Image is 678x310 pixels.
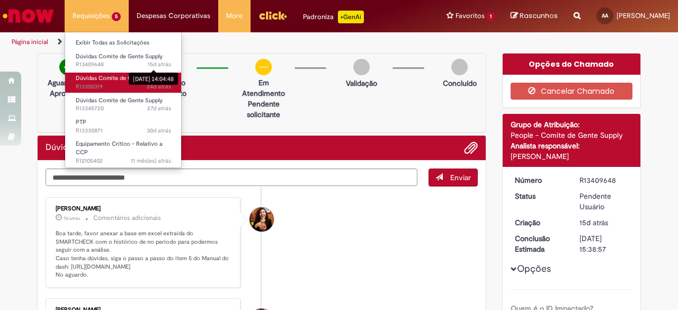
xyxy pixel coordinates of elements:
[226,11,243,21] span: More
[65,37,182,49] a: Exibir Todas as Solicitações
[511,151,633,162] div: [PERSON_NAME]
[46,143,172,153] h2: Dúvidas Comite de Gente Supply Histórico de tíquete
[56,206,232,212] div: [PERSON_NAME]
[46,169,417,186] textarea: Digite sua mensagem aqui...
[131,157,171,165] time: 08/10/2024 13:30:34
[8,32,444,52] ul: Trilhas de página
[507,217,572,228] dt: Criação
[73,11,110,21] span: Requisições
[451,59,468,75] img: img-circle-grey.png
[507,233,572,254] dt: Conclusão Estimada
[65,51,182,70] a: Aberto R13409648 : Dúvidas Comite de Gente Supply
[353,59,370,75] img: img-circle-grey.png
[65,32,182,168] ul: Requisições
[503,54,641,75] div: Opções do Chamado
[64,215,80,222] time: 20/08/2025 16:37:18
[65,73,182,92] a: Aberto R13350319 : Dúvidas Comite de Gente Supply
[93,214,161,223] small: Comentários adicionais
[258,7,287,23] img: click_logo_yellow_360x200.png
[1,5,56,26] img: ServiceNow
[147,104,171,112] time: 01/08/2025 13:43:26
[579,217,629,228] div: 13/08/2025 14:04:47
[112,12,121,21] span: 5
[42,77,93,99] p: Aguardando Aprovação
[131,157,171,165] span: 11 mês(es) atrás
[64,215,80,222] span: 7d atrás
[76,127,171,135] span: R13330871
[579,218,608,227] span: 15d atrás
[511,11,558,21] a: Rascunhos
[507,175,572,185] dt: Número
[443,78,477,88] p: Concluído
[147,104,171,112] span: 27d atrás
[450,173,471,182] span: Enviar
[338,11,364,23] p: +GenAi
[579,191,629,212] div: Pendente Usuário
[76,83,171,91] span: R13350319
[76,140,163,156] span: Equipamento Crítico - Relativo a CCP
[464,141,478,155] button: Adicionar anexos
[65,138,182,161] a: Aberto R12105402 : Equipamento Crítico - Relativo a CCP
[511,140,633,151] div: Analista responsável:
[147,127,171,135] span: 30d atrás
[511,119,633,130] div: Grupo de Atribuição:
[617,11,670,20] span: [PERSON_NAME]
[56,229,232,279] p: Boa tarde, favor anexar a base em excel extraída do SMARTCHECK com o histórico de no período para...
[147,127,171,135] time: 28/07/2025 18:20:30
[346,78,377,88] p: Validação
[76,74,163,82] span: Dúvidas Comite de Gente Supply
[76,104,171,113] span: R13345720
[579,218,608,227] time: 13/08/2025 14:04:47
[137,11,210,21] span: Despesas Corporativas
[303,11,364,23] div: Padroniza
[76,157,171,165] span: R12105402
[148,60,171,68] span: 15d atrás
[76,52,163,60] span: Dúvidas Comite de Gente Supply
[65,117,182,136] a: Aberto R13330871 : PTP
[65,95,182,114] a: Aberto R13345720 : Dúvidas Comite de Gente Supply
[579,233,629,254] div: [DATE] 15:38:57
[487,12,495,21] span: 1
[76,60,171,69] span: R13409648
[511,130,633,140] div: People - Comite de Gente Supply
[602,12,608,19] span: AA
[12,38,48,46] a: Página inicial
[520,11,558,21] span: Rascunhos
[456,11,485,21] span: Favoritos
[238,77,289,99] p: Em Atendimento
[59,59,76,75] img: check-circle-green.png
[76,118,86,126] span: PTP
[129,73,178,85] div: [DATE] 14:04:48
[76,96,163,104] span: Dúvidas Comite de Gente Supply
[429,169,478,187] button: Enviar
[511,83,633,100] button: Cancelar Chamado
[255,59,272,75] img: circle-minus.png
[147,83,171,91] span: 24d atrás
[579,175,629,185] div: R13409648
[238,99,289,120] p: Pendente solicitante
[507,191,572,201] dt: Status
[249,207,274,232] div: Tayna Marcia Teixeira Ferreira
